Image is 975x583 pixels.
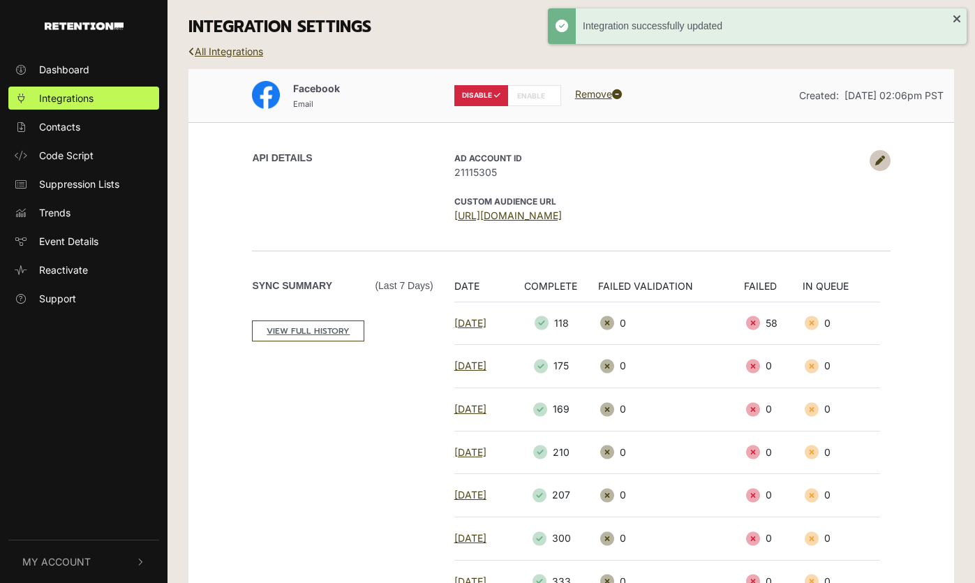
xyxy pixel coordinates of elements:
th: COMPLETE [512,279,598,302]
a: Support [8,287,159,310]
span: Reactivate [39,263,88,277]
a: [DATE] [454,317,486,329]
span: Facebook [293,82,340,94]
a: [DATE] [454,360,486,371]
span: Created: [799,89,839,101]
div: Integration successfully updated [583,19,953,34]
th: IN QUEUE [803,279,879,302]
td: 0 [598,388,744,431]
td: 169 [512,388,598,431]
label: API DETAILS [252,151,312,165]
span: Event Details [39,234,98,249]
td: 0 [803,474,879,517]
td: 0 [744,517,803,560]
small: Email [293,99,313,109]
th: FAILED VALIDATION [598,279,744,302]
td: 0 [744,345,803,388]
label: Sync Summary [252,279,433,293]
a: Contacts [8,115,159,138]
a: [DATE] [454,489,486,501]
th: DATE [454,279,512,302]
td: 175 [512,345,598,388]
a: Suppression Lists [8,172,159,195]
td: 0 [744,431,803,474]
span: (Last 7 days) [375,279,433,293]
td: 0 [744,388,803,431]
td: 0 [744,474,803,517]
td: 0 [803,388,879,431]
img: Facebook [252,81,280,109]
label: DISABLE [454,85,508,106]
img: Retention.com [45,22,124,30]
td: 0 [803,302,879,345]
strong: CUSTOM AUDIENCE URL [454,196,556,207]
td: 118 [512,302,598,345]
a: All Integrations [188,45,263,57]
td: 0 [598,302,744,345]
td: 300 [512,517,598,560]
a: Trends [8,201,159,224]
span: Integrations [39,91,94,105]
td: 0 [803,517,879,560]
th: FAILED [744,279,803,302]
td: 210 [512,431,598,474]
strong: AD Account ID [454,153,522,163]
a: Event Details [8,230,159,253]
a: Reactivate [8,258,159,281]
td: 0 [598,517,744,560]
td: 58 [744,302,803,345]
a: [DATE] [454,532,486,544]
span: Code Script [39,148,94,163]
a: Code Script [8,144,159,167]
span: Dashboard [39,62,89,77]
td: 0 [803,345,879,388]
span: 21115305 [454,165,863,179]
a: Integrations [8,87,159,110]
a: Remove [575,88,622,100]
td: 0 [598,431,744,474]
a: VIEW FULL HISTORY [252,320,364,341]
button: My Account [8,540,159,583]
h3: INTEGRATION SETTINGS [188,17,954,37]
label: ENABLE [507,85,561,106]
span: [DATE] 02:06pm PST [844,89,944,101]
td: 207 [512,474,598,517]
span: Suppression Lists [39,177,119,191]
a: [DATE] [454,403,486,415]
span: Contacts [39,119,80,134]
a: [URL][DOMAIN_NAME] [454,209,562,221]
td: 0 [598,345,744,388]
span: Support [39,291,76,306]
a: [DATE] [454,446,486,458]
span: Trends [39,205,70,220]
td: 0 [598,474,744,517]
span: My Account [22,554,91,569]
a: Dashboard [8,58,159,81]
td: 0 [803,431,879,474]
